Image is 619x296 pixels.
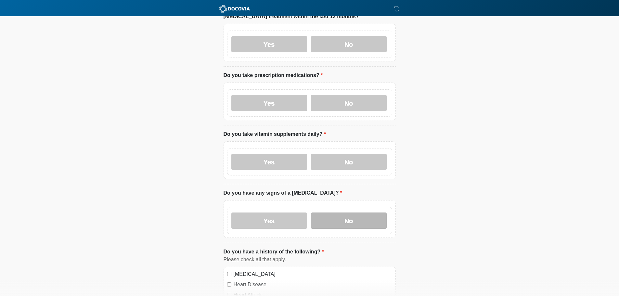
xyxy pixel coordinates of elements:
label: Do you take vitamin supplements daily? [224,130,326,138]
div: Please check all that apply. [224,256,396,264]
label: No [311,95,387,111]
label: Do you take prescription medications? [224,71,323,79]
label: Do you have any signs of a [MEDICAL_DATA]? [224,189,342,197]
label: [MEDICAL_DATA] [234,270,392,278]
label: Yes [231,36,307,52]
label: No [311,154,387,170]
label: No [311,212,387,229]
input: [MEDICAL_DATA] [227,272,231,276]
label: Yes [231,212,307,229]
input: Heart Disease [227,282,231,287]
img: ABC Med Spa- GFEase Logo [217,5,252,13]
label: Yes [231,154,307,170]
label: Heart Disease [234,281,392,289]
label: No [311,36,387,52]
label: Yes [231,95,307,111]
label: Do you have a history of the following? [224,248,324,256]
